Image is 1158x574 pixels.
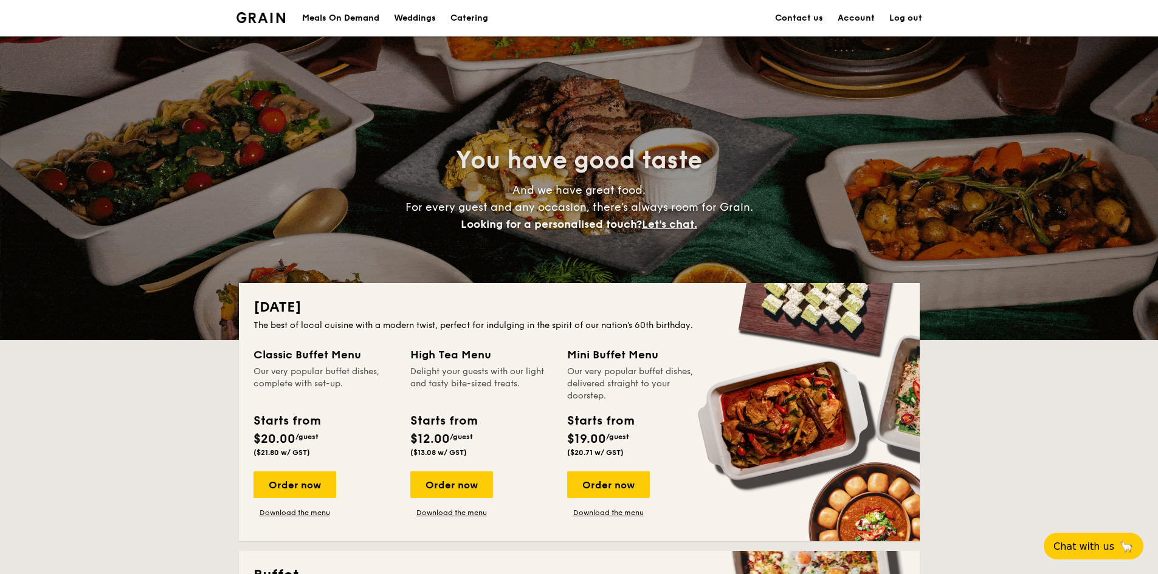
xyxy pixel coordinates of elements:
div: Our very popular buffet dishes, complete with set-up. [253,366,396,402]
div: Starts from [253,412,320,430]
div: Our very popular buffet dishes, delivered straight to your doorstep. [567,366,709,402]
div: High Tea Menu [410,346,553,363]
button: Chat with us🦙 [1044,533,1143,559]
div: Mini Buffet Menu [567,346,709,363]
div: Order now [253,471,336,498]
span: /guest [450,432,473,441]
a: Logotype [236,12,286,23]
span: $20.00 [253,432,295,446]
div: Order now [410,471,493,498]
span: $19.00 [567,432,606,446]
a: Download the menu [410,508,493,518]
img: Grain [236,12,286,23]
span: And we have great food. For every guest and any occasion, there’s always room for Grain. [405,183,753,231]
span: $12.00 [410,432,450,446]
span: /guest [295,432,319,441]
div: Starts from [410,412,477,430]
div: Starts from [567,412,633,430]
span: 🦙 [1119,539,1134,553]
span: /guest [606,432,629,441]
span: ($13.08 w/ GST) [410,448,467,457]
span: Let's chat. [642,217,697,231]
a: Download the menu [253,508,336,518]
span: Looking for a personalised touch? [461,217,642,231]
span: You have good taste [456,146,702,175]
div: Classic Buffet Menu [253,346,396,363]
h2: [DATE] [253,298,905,317]
span: ($20.71 w/ GST) [567,448,624,457]
div: Order now [567,471,650,498]
div: Delight your guests with our light and tasty bite-sized treats. [410,366,553,402]
span: ($21.80 w/ GST) [253,448,310,457]
div: The best of local cuisine with a modern twist, perfect for indulging in the spirit of our nation’... [253,319,905,332]
a: Download the menu [567,508,650,518]
span: Chat with us [1053,541,1114,552]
